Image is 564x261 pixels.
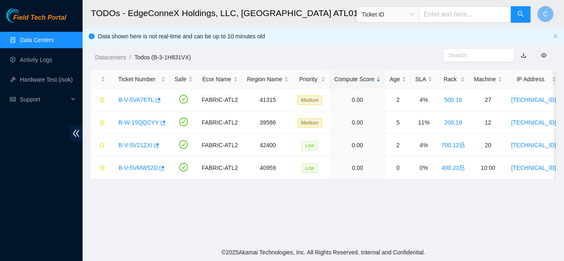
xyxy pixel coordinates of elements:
[441,165,465,171] a: 400.22lock
[179,163,188,172] span: check-circle
[302,164,318,173] span: Low
[179,95,188,103] span: check-circle
[118,142,152,148] a: B-V-5V21ZXI
[95,93,105,106] button: star
[179,118,188,126] span: check-circle
[95,161,105,174] button: star
[469,89,507,111] td: 27
[411,157,437,179] td: 0%
[411,89,437,111] td: 4%
[411,111,437,134] td: 11%
[95,116,105,129] button: star
[469,134,507,157] td: 20
[330,89,385,111] td: 0.00
[459,142,465,148] span: lock
[298,118,322,127] span: Medium
[118,165,158,171] a: B-V-5VMW52D
[330,111,385,134] td: 0.00
[411,134,437,157] td: 4%
[553,34,558,39] button: close
[541,52,547,58] span: eye
[511,119,556,126] a: [TECHNICAL_ID]
[385,111,411,134] td: 5
[6,15,66,26] a: Akamai TechnologiesField Tech Portal
[511,96,556,103] a: [TECHNICAL_ID]
[330,134,385,157] td: 0.00
[514,49,533,62] button: download
[469,157,507,179] td: 10:00
[129,54,131,61] span: /
[537,6,554,22] button: C
[95,54,126,61] a: Datacenters
[242,111,293,134] td: 39586
[517,11,524,19] span: search
[511,142,556,148] a: [TECHNICAL_ID]
[99,165,105,172] span: star
[134,54,191,61] a: Todos (B-3-1H831VX)
[83,244,564,261] footer: © 2025 Akamai Technologies, Inc. All Rights Reserved. Internal and Confidential.
[511,6,531,23] button: search
[444,119,462,126] a: 200.19
[99,97,105,103] span: star
[20,76,73,83] a: Hardware Test (isok)
[197,134,243,157] td: FABRIC-ATL2
[298,96,322,105] span: Medium
[543,9,548,19] span: C
[20,37,54,43] a: Data Centers
[179,140,188,149] span: check-circle
[70,126,83,141] span: double-left
[330,157,385,179] td: 0.00
[441,142,465,148] a: 700.12lock
[242,157,293,179] td: 40959
[20,91,69,108] span: Support
[385,89,411,111] td: 2
[242,89,293,111] td: 41315
[197,89,243,111] td: FABRIC-ATL2
[459,165,465,171] span: lock
[118,96,154,103] a: B-V-5VA7ETL
[99,142,105,149] span: star
[469,111,507,134] td: 12
[385,134,411,157] td: 2
[521,52,526,59] a: download
[385,157,411,179] td: 0
[20,56,52,63] a: Activity Logs
[10,96,16,102] span: read
[448,51,503,60] input: Search
[362,8,414,21] span: Ticket ID
[419,6,511,23] input: Enter text here...
[99,120,105,126] span: star
[511,165,556,171] a: [TECHNICAL_ID]
[242,134,293,157] td: 42400
[118,119,159,126] a: B-W-15QQCYY
[444,96,462,103] a: 500.16
[302,141,318,150] span: Low
[197,111,243,134] td: FABRIC-ATL2
[197,157,243,179] td: FABRIC-ATL2
[6,8,42,23] img: Akamai Technologies
[13,14,66,22] span: Field Tech Portal
[95,139,105,152] button: star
